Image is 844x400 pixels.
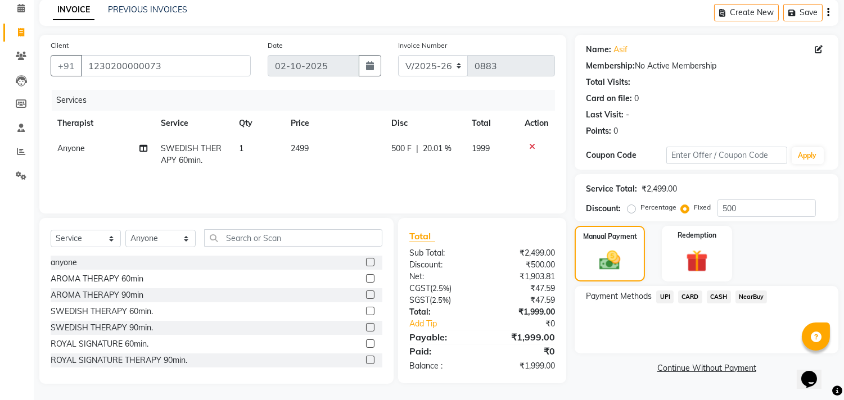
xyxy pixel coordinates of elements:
span: 2.5% [432,284,449,293]
span: NearBuy [735,290,768,303]
div: SWEDISH THERAPY 60min. [51,306,153,317]
div: ₹2,499.00 [642,183,677,195]
div: Sub Total: [401,247,482,259]
div: ₹1,999.00 [482,360,564,372]
label: Fixed [694,202,711,212]
div: ₹2,499.00 [482,247,564,259]
div: Payable: [401,330,482,344]
div: AROMA THERAPY 60min [51,273,143,285]
div: No Active Membership [586,60,827,72]
div: ₹1,903.81 [482,271,564,283]
iframe: chat widget [797,355,833,389]
div: Services [52,90,563,111]
div: Membership: [586,60,635,72]
div: ( ) [401,294,482,306]
span: 20.01 % [423,143,452,154]
div: ₹47.59 [482,294,564,306]
div: 0 [634,93,639,104]
div: Total: [401,306,482,318]
th: Action [518,111,555,136]
div: ₹47.59 [482,283,564,294]
div: ₹1,999.00 [482,306,564,318]
a: Add Tip [401,318,496,330]
label: Client [51,40,69,51]
div: ₹0 [496,318,564,330]
span: Payment Methods [586,290,652,302]
div: anyone [51,257,77,269]
img: _cash.svg [593,248,626,272]
span: SWEDISH THERAPY 60min. [161,143,222,165]
div: Paid: [401,344,482,358]
div: Discount: [401,259,482,271]
span: 2.5% [432,296,449,304]
a: Continue Without Payment [577,362,836,374]
input: Enter Offer / Coupon Code [666,147,787,164]
label: Invoice Number [398,40,447,51]
img: _gift.svg [679,247,715,275]
div: SWEDISH THERAPY 90min. [51,322,153,334]
div: ₹0 [482,344,564,358]
div: AROMA THERAPY 90min [51,289,143,301]
div: ( ) [401,283,482,294]
span: 500 F [391,143,412,154]
div: ROYAL SIGNATURE 60min. [51,338,148,350]
span: 1999 [472,143,490,153]
th: Price [284,111,385,136]
button: Apply [792,147,824,164]
div: ₹500.00 [482,259,564,271]
div: Coupon Code [586,149,666,161]
input: Search or Scan [204,229,382,247]
div: Card on file: [586,93,632,104]
span: SGST [409,295,430,305]
th: Disc [385,111,465,136]
button: Create New [714,4,779,21]
div: Last Visit: [586,109,624,121]
label: Redemption [678,230,716,240]
span: UPI [656,290,674,303]
div: Total Visits: [586,76,630,88]
th: Therapist [51,111,154,136]
div: Service Total: [586,183,637,195]
span: Anyone [57,143,85,153]
input: Search by Name/Mobile/Email/Code [81,55,251,76]
div: 0 [613,125,618,137]
span: Total [409,230,435,242]
span: 2499 [291,143,309,153]
a: PREVIOUS INVOICES [108,4,187,15]
span: CGST [409,283,430,293]
a: Asif [613,44,628,56]
div: Balance : [401,360,482,372]
span: CASH [707,290,731,303]
th: Total [465,111,518,136]
button: Save [783,4,823,21]
label: Date [268,40,283,51]
div: Points: [586,125,611,137]
div: Discount: [586,203,621,215]
div: ₹1,999.00 [482,330,564,344]
div: - [626,109,629,121]
span: | [416,143,418,154]
button: +91 [51,55,82,76]
th: Qty [232,111,284,136]
div: Net: [401,271,482,283]
div: Name: [586,44,611,56]
label: Manual Payment [583,231,637,242]
span: CARD [678,290,702,303]
span: 1 [239,143,243,153]
div: ROYAL SIGNATURE THERAPY 90min. [51,354,187,366]
th: Service [154,111,232,136]
label: Percentage [640,202,676,212]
